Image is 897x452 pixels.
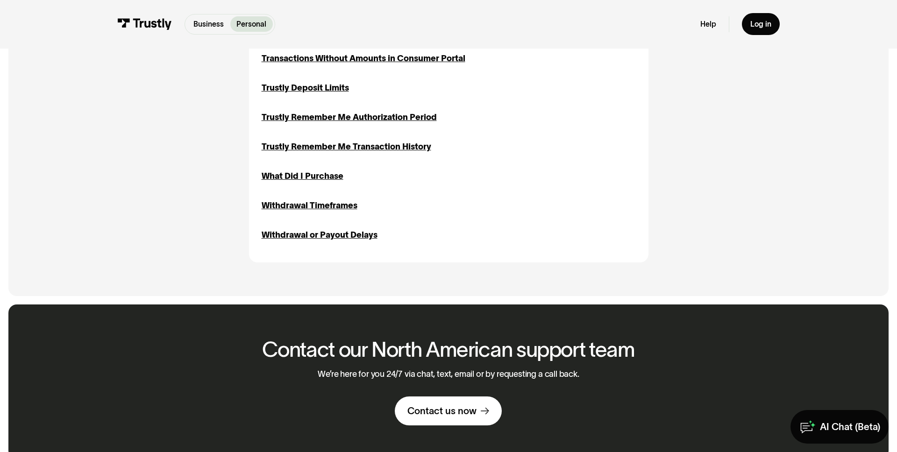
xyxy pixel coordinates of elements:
[742,13,780,35] a: Log in
[820,421,880,433] div: AI Chat (Beta)
[262,338,634,361] h2: Contact our North American support team
[262,170,343,183] a: What Did I Purchase
[193,19,224,30] p: Business
[318,369,579,380] p: We’re here for you 24/7 via chat, text, email or by requesting a call back.
[262,229,377,241] a: Withdrawal or Payout Delays
[187,16,230,32] a: Business
[700,20,716,29] a: Help
[262,52,465,65] a: Transactions Without Amounts in Consumer Portal
[236,19,266,30] p: Personal
[395,396,502,425] a: Contact us now
[230,16,273,32] a: Personal
[262,141,431,153] a: Trustly Remember Me Transaction History
[750,20,771,29] div: Log in
[262,199,357,212] a: Withdrawal Timeframes
[407,405,477,417] div: Contact us now
[790,410,889,444] a: AI Chat (Beta)
[262,111,437,124] a: Trustly Remember Me Authorization Period
[117,18,172,30] img: Trustly Logo
[262,82,349,94] a: Trustly Deposit Limits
